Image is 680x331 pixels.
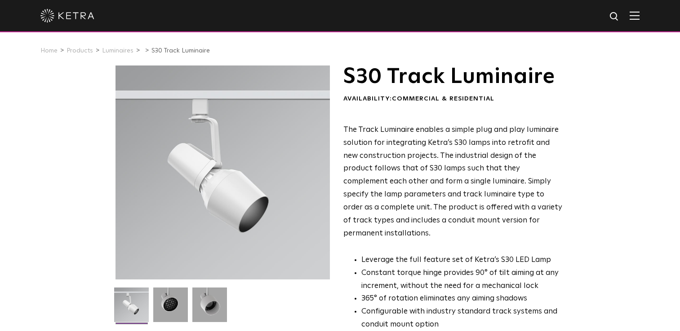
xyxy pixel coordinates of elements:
a: Products [67,48,93,54]
a: S30 Track Luminaire [151,48,210,54]
li: Constant torque hinge provides 90° of tilt aiming at any increment, without the need for a mechan... [361,267,562,293]
h1: S30 Track Luminaire [343,65,562,88]
img: search icon [609,11,620,22]
li: Leverage the full feature set of Ketra’s S30 LED Lamp [361,254,562,267]
img: S30-Track-Luminaire-2021-Web-Square [114,287,149,329]
img: 9e3d97bd0cf938513d6e [192,287,227,329]
li: 365° of rotation eliminates any aiming shadows [361,292,562,305]
img: 3b1b0dc7630e9da69e6b [153,287,188,329]
a: Luminaires [102,48,133,54]
div: Availability: [343,95,562,104]
span: Commercial & Residential [392,96,494,102]
img: Hamburger%20Nav.svg [630,11,640,20]
img: ketra-logo-2019-white [40,9,94,22]
a: Home [40,48,58,54]
span: The Track Luminaire enables a simple plug and play luminaire solution for integrating Ketra’s S30... [343,126,562,237]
